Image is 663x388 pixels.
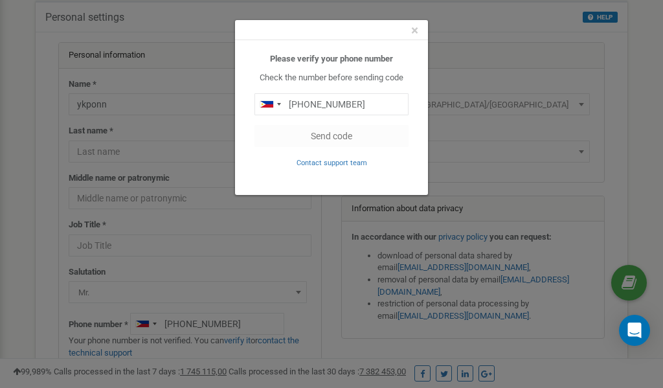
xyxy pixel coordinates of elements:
[297,157,367,167] a: Contact support team
[270,54,393,63] b: Please verify your phone number
[254,93,409,115] input: 0905 123 4567
[254,125,409,147] button: Send code
[297,159,367,167] small: Contact support team
[619,315,650,346] div: Open Intercom Messenger
[255,94,285,115] div: Telephone country code
[254,72,409,84] p: Check the number before sending code
[411,23,418,38] span: ×
[411,24,418,38] button: Close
